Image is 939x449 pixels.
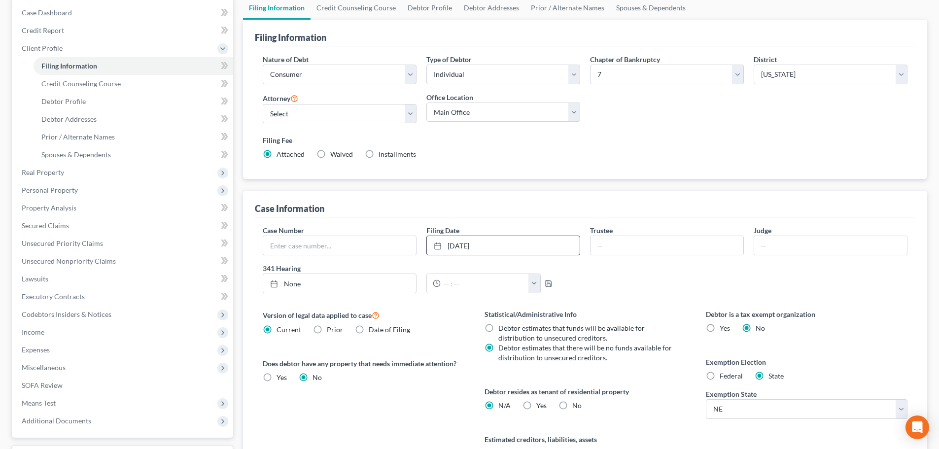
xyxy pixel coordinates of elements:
[22,186,78,194] span: Personal Property
[706,389,757,399] label: Exemption State
[255,203,324,214] div: Case Information
[905,415,929,439] div: Open Intercom Messenger
[34,146,233,164] a: Spouses & Dependents
[498,324,645,342] span: Debtor estimates that funds will be available for distribution to unsecured creditors.
[41,62,97,70] span: Filing Information
[22,257,116,265] span: Unsecured Nonpriority Claims
[22,381,63,389] span: SOFA Review
[255,32,326,43] div: Filing Information
[34,128,233,146] a: Prior / Alternate Names
[14,199,233,217] a: Property Analysis
[14,235,233,252] a: Unsecured Priority Claims
[498,401,511,410] span: N/A
[34,75,233,93] a: Credit Counseling Course
[426,225,459,236] label: Filing Date
[485,386,686,397] label: Debtor resides as tenant of residential property
[720,324,730,332] span: Yes
[427,236,580,255] a: [DATE]
[22,416,91,425] span: Additional Documents
[258,263,585,274] label: 341 Hearing
[41,115,97,123] span: Debtor Addresses
[756,324,765,332] span: No
[263,225,304,236] label: Case Number
[22,168,64,176] span: Real Property
[34,93,233,110] a: Debtor Profile
[277,150,305,158] span: Attached
[441,274,529,293] input: -- : --
[572,401,582,410] span: No
[22,292,85,301] span: Executory Contracts
[369,325,410,334] span: Date of Filing
[263,309,464,321] label: Version of legal data applied to case
[41,150,111,159] span: Spouses & Dependents
[41,79,121,88] span: Credit Counseling Course
[22,221,69,230] span: Secured Claims
[14,22,233,39] a: Credit Report
[263,54,309,65] label: Nature of Debt
[768,372,784,380] span: State
[34,110,233,128] a: Debtor Addresses
[591,236,743,255] input: --
[22,310,111,318] span: Codebtors Insiders & Notices
[590,54,660,65] label: Chapter of Bankruptcy
[14,252,233,270] a: Unsecured Nonpriority Claims
[22,8,72,17] span: Case Dashboard
[263,236,416,255] input: Enter case number...
[590,225,613,236] label: Trustee
[22,26,64,35] span: Credit Report
[34,57,233,75] a: Filing Information
[14,270,233,288] a: Lawsuits
[22,44,63,52] span: Client Profile
[485,434,686,445] label: Estimated creditors, liabilities, assets
[498,344,672,362] span: Debtor estimates that there will be no funds available for distribution to unsecured creditors.
[485,309,686,319] label: Statistical/Administrative Info
[22,328,44,336] span: Income
[706,309,907,319] label: Debtor is a tax exempt organization
[277,373,287,381] span: Yes
[22,345,50,354] span: Expenses
[14,4,233,22] a: Case Dashboard
[14,288,233,306] a: Executory Contracts
[706,357,907,367] label: Exemption Election
[754,236,907,255] input: --
[426,54,472,65] label: Type of Debtor
[379,150,416,158] span: Installments
[263,92,298,104] label: Attorney
[327,325,343,334] span: Prior
[313,373,322,381] span: No
[22,275,48,283] span: Lawsuits
[22,399,56,407] span: Means Test
[754,54,777,65] label: District
[41,133,115,141] span: Prior / Alternate Names
[330,150,353,158] span: Waived
[277,325,301,334] span: Current
[14,377,233,394] a: SOFA Review
[263,358,464,369] label: Does debtor have any property that needs immediate attention?
[263,274,416,293] a: None
[754,225,771,236] label: Judge
[14,217,233,235] a: Secured Claims
[22,363,66,372] span: Miscellaneous
[263,135,907,145] label: Filing Fee
[720,372,743,380] span: Federal
[41,97,86,105] span: Debtor Profile
[426,92,473,103] label: Office Location
[536,401,547,410] span: Yes
[22,239,103,247] span: Unsecured Priority Claims
[22,204,76,212] span: Property Analysis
